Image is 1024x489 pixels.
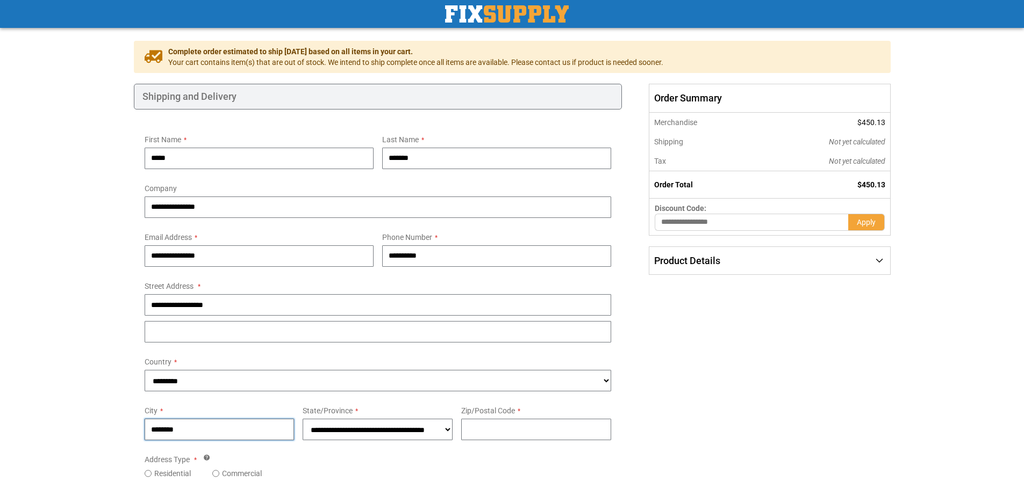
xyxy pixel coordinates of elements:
[654,180,693,189] strong: Order Total
[857,218,876,227] span: Apply
[145,282,194,290] span: Street Address
[145,135,181,144] span: First Name
[649,151,756,171] th: Tax
[848,214,885,231] button: Apply
[168,46,663,57] span: Complete order estimated to ship [DATE] based on all items in your cart.
[649,84,890,113] span: Order Summary
[145,233,192,242] span: Email Address
[145,357,171,366] span: Country
[445,5,569,23] a: store logo
[168,57,663,68] span: Your cart contains item(s) that are out of stock. We intend to ship complete once all items are a...
[649,113,756,132] th: Merchandise
[145,406,157,415] span: City
[145,184,177,193] span: Company
[857,180,885,189] span: $450.13
[134,84,622,110] div: Shipping and Delivery
[145,455,190,464] span: Address Type
[655,204,706,213] span: Discount Code:
[445,5,569,23] img: Fix Industrial Supply
[222,468,262,479] label: Commercial
[382,233,432,242] span: Phone Number
[654,137,683,146] span: Shipping
[382,135,419,144] span: Last Name
[829,157,885,165] span: Not yet calculated
[654,255,720,266] span: Product Details
[829,137,885,146] span: Not yet calculated
[303,406,353,415] span: State/Province
[857,118,885,127] span: $450.13
[154,468,191,479] label: Residential
[461,406,515,415] span: Zip/Postal Code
